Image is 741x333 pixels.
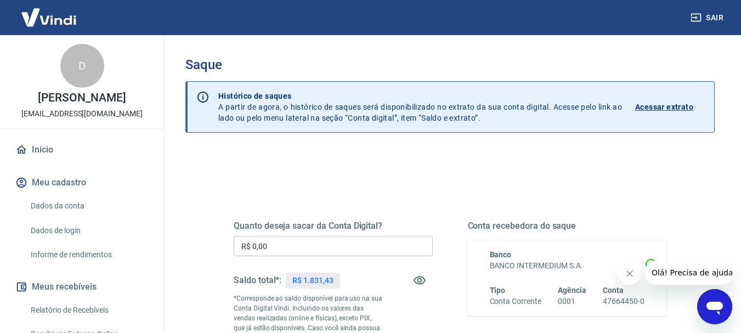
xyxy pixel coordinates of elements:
iframe: Fechar mensagem [619,263,641,285]
iframe: Botão para abrir a janela de mensagens [697,289,732,324]
span: Tipo [490,286,506,295]
iframe: Mensagem da empresa [645,261,732,285]
div: D [60,44,104,88]
a: Informe de rendimentos [26,244,151,266]
h6: 47664450-0 [603,296,644,307]
a: Acessar extrato [635,91,705,123]
span: Conta [603,286,624,295]
p: [EMAIL_ADDRESS][DOMAIN_NAME] [21,108,143,120]
h3: Saque [185,57,715,72]
h5: Conta recebedora do saque [468,221,667,232]
span: Agência [558,286,586,295]
span: Olá! Precisa de ajuda? [7,8,92,16]
a: Início [13,138,151,162]
h6: BANCO INTERMEDIUM S.A. [490,260,645,272]
button: Sair [688,8,728,28]
p: R$ 1.831,43 [292,275,333,286]
p: [PERSON_NAME] [38,92,126,104]
a: Dados de login [26,219,151,242]
span: Banco [490,250,512,259]
img: Vindi [13,1,84,34]
button: Meus recebíveis [13,275,151,299]
p: A partir de agora, o histórico de saques será disponibilizado no extrato da sua conta digital. Ac... [218,91,622,123]
p: Histórico de saques [218,91,622,101]
p: Acessar extrato [635,101,693,112]
a: Dados da conta [26,195,151,217]
h5: Saldo total*: [234,275,281,286]
button: Meu cadastro [13,171,151,195]
a: Relatório de Recebíveis [26,299,151,321]
h6: 0001 [558,296,586,307]
h6: Conta Corrente [490,296,541,307]
h5: Quanto deseja sacar da Conta Digital? [234,221,433,232]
